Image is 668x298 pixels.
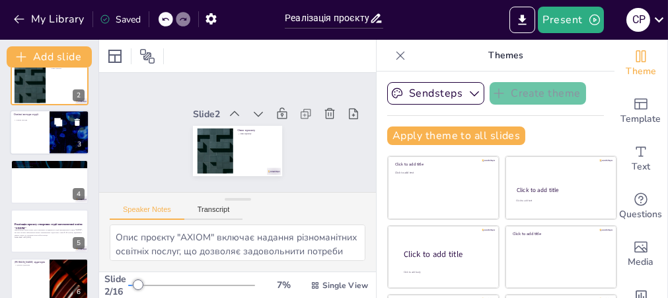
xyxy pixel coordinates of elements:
div: Click to add title [517,186,605,194]
p: конкурентні переваги [15,166,85,168]
p: Освітні методи студії [14,112,46,116]
input: Insert title [285,9,369,28]
div: Click to add text [516,199,604,203]
button: Export to PowerPoint [509,7,535,33]
div: Click to add body [404,270,487,273]
div: Saved [100,13,141,26]
span: Position [139,48,155,64]
button: Add slide [7,46,92,68]
div: 5 [73,237,85,249]
p: Generated with [URL] [15,236,85,238]
div: Click to add title [404,248,488,260]
div: С Р [626,8,650,32]
button: Create theme [490,82,586,105]
p: цільова аудиторія [15,264,46,267]
button: My Library [10,9,90,30]
span: Template [621,112,661,126]
p: Конкурентні переваги [15,162,85,166]
div: 3 [73,138,85,150]
button: Speaker Notes [110,205,184,220]
button: С Р [626,7,650,33]
p: опис проєкту [237,132,278,135]
div: Add ready made slides [614,87,667,135]
p: Презентація бізнес-плану для створення та відкриття студії математичної освіти "AXIOM", що має на... [15,228,85,236]
strong: Реалізація проєкту створення студії математичної освіти "АХІОМ" [15,223,83,230]
div: https://cdn.sendsteps.com/images/logo/sendsteps_logo_white.pnghttps://cdn.sendsteps.com/images/lo... [11,160,89,203]
div: Click to add title [395,162,490,167]
div: Add images, graphics, shapes or video [614,230,667,278]
button: Delete Slide [69,114,85,130]
div: Slide 2 [193,108,220,121]
div: Get real-time input from your audience [614,183,667,230]
button: Apply theme to all slides [387,126,525,145]
span: Media [628,255,654,270]
span: Questions [620,207,663,222]
div: Layout [104,46,126,67]
p: Themes [411,40,601,72]
div: https://cdn.sendsteps.com/images/logo/sendsteps_logo_white.pnghttps://cdn.sendsteps.com/images/lo... [10,110,89,155]
p: [PERSON_NAME] аудиторія [15,260,46,264]
button: Present [538,7,604,33]
div: 6 [73,286,85,298]
p: освітні методи [14,119,46,121]
span: Single View [322,280,368,291]
button: Duplicate Slide [50,114,66,130]
span: Theme [626,64,656,79]
div: Click to add title [513,231,607,236]
p: Опис проєкту [237,128,278,132]
span: Text [632,160,650,174]
div: 7 % [268,279,300,291]
div: 4 [73,188,85,200]
div: 2 [73,89,85,101]
p: опис проєкту [50,67,85,70]
div: Add text boxes [614,135,667,183]
div: 2 [11,61,89,105]
div: Slide 2 / 16 [104,273,128,298]
div: https://cdn.sendsteps.com/images/logo/sendsteps_logo_white.pnghttps://cdn.sendsteps.com/images/lo... [11,209,89,253]
textarea: Опис проєкту "AXIOM" включає надання різноманітних освітніх послуг, що дозволяє задовольнити потр... [110,224,365,261]
button: Transcript [184,205,243,220]
div: Click to add text [395,172,490,175]
button: Sendsteps [387,82,484,105]
div: Change the overall theme [614,40,667,87]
